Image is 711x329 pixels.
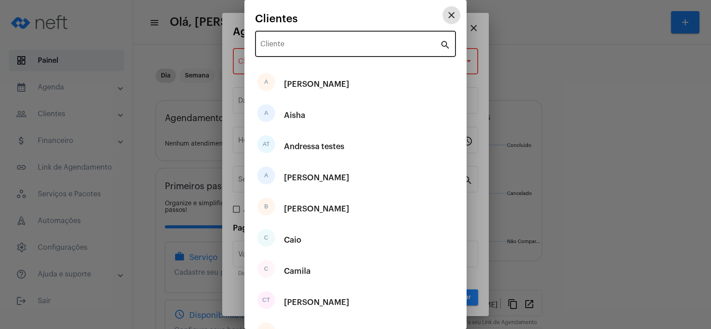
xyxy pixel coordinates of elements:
div: A [257,167,275,184]
div: CT [257,291,275,309]
mat-icon: search [440,39,451,50]
div: Caio [284,227,301,253]
div: AT [257,135,275,153]
div: [PERSON_NAME] [284,71,349,97]
div: A [257,104,275,122]
input: Pesquisar cliente [260,42,440,50]
div: C [257,260,275,278]
span: Clientes [255,13,298,24]
div: Camila [284,258,311,284]
div: B [257,198,275,215]
mat-icon: close [446,10,457,20]
div: C [257,229,275,247]
div: [PERSON_NAME] [284,289,349,316]
div: Aisha [284,102,305,129]
div: [PERSON_NAME] [284,164,349,191]
div: Andressa testes [284,133,344,160]
div: A [257,73,275,91]
div: [PERSON_NAME] [284,195,349,222]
